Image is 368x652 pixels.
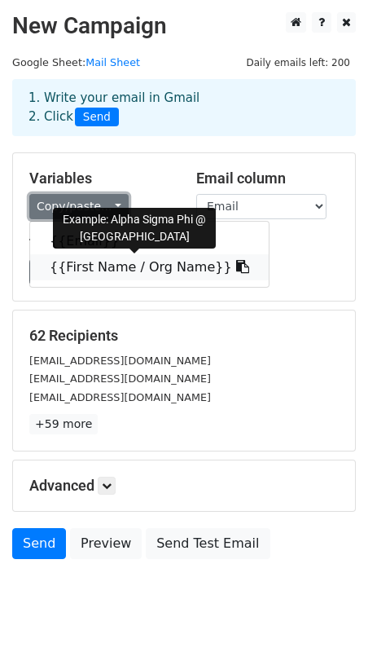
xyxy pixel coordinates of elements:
[29,170,172,187] h5: Variables
[30,228,269,254] a: {{Email}}
[29,372,211,385] small: [EMAIL_ADDRESS][DOMAIN_NAME]
[29,391,211,403] small: [EMAIL_ADDRESS][DOMAIN_NAME]
[29,414,98,434] a: +59 more
[196,170,339,187] h5: Email column
[29,477,339,495] h5: Advanced
[29,355,211,367] small: [EMAIL_ADDRESS][DOMAIN_NAME]
[30,254,269,280] a: {{First Name / Org Name}}
[75,108,119,127] span: Send
[240,56,356,68] a: Daily emails left: 200
[16,89,352,126] div: 1. Write your email in Gmail 2. Click
[29,194,129,219] a: Copy/paste...
[240,54,356,72] span: Daily emails left: 200
[85,56,140,68] a: Mail Sheet
[12,528,66,559] a: Send
[146,528,269,559] a: Send Test Email
[12,56,140,68] small: Google Sheet:
[70,528,142,559] a: Preview
[53,208,216,249] div: Example: Alpha Sigma Phi @ [GEOGRAPHIC_DATA]
[29,327,339,345] h5: 62 Recipients
[12,12,356,40] h2: New Campaign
